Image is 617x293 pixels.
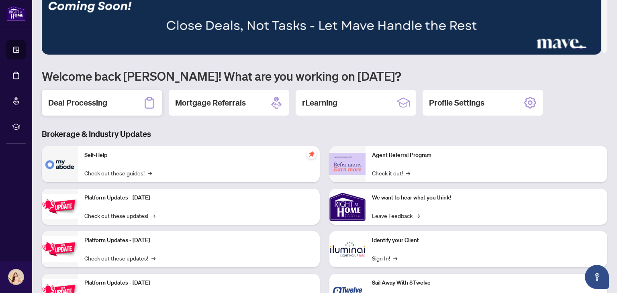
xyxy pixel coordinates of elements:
[372,211,420,220] a: Leave Feedback→
[372,151,601,160] p: Agent Referral Program
[151,254,155,262] span: →
[148,169,152,177] span: →
[574,47,586,50] button: 3
[42,236,78,262] img: Platform Updates - July 8, 2025
[372,254,397,262] a: Sign In!→
[84,254,155,262] a: Check out these updates!→
[372,169,410,177] a: Check it out!→
[393,254,397,262] span: →
[372,236,601,245] p: Identify your Client
[42,146,78,182] img: Self-Help
[151,211,155,220] span: →
[416,211,420,220] span: →
[175,97,246,108] h2: Mortgage Referrals
[307,149,317,159] span: pushpin
[42,68,607,83] h1: Welcome back [PERSON_NAME]! What are you working on [DATE]?
[561,47,564,50] button: 1
[8,269,24,285] img: Profile Icon
[42,194,78,219] img: Platform Updates - July 21, 2025
[84,193,313,202] p: Platform Updates - [DATE]
[84,236,313,245] p: Platform Updates - [DATE]
[590,47,593,50] button: 4
[372,193,601,202] p: We want to hear what you think!
[48,97,107,108] h2: Deal Processing
[84,211,155,220] a: Check out these updates!→
[302,97,337,108] h2: rLearning
[429,97,484,108] h2: Profile Settings
[42,128,607,140] h3: Brokerage & Industry Updates
[84,151,313,160] p: Self-Help
[329,231,366,267] img: Identify your Client
[6,6,26,21] img: logo
[585,265,609,289] button: Open asap
[372,279,601,287] p: Sail Away With 8Twelve
[406,169,410,177] span: →
[596,47,599,50] button: 5
[84,279,313,287] p: Platform Updates - [DATE]
[329,189,366,225] img: We want to hear what you think!
[329,153,366,175] img: Agent Referral Program
[567,47,570,50] button: 2
[84,169,152,177] a: Check out these guides!→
